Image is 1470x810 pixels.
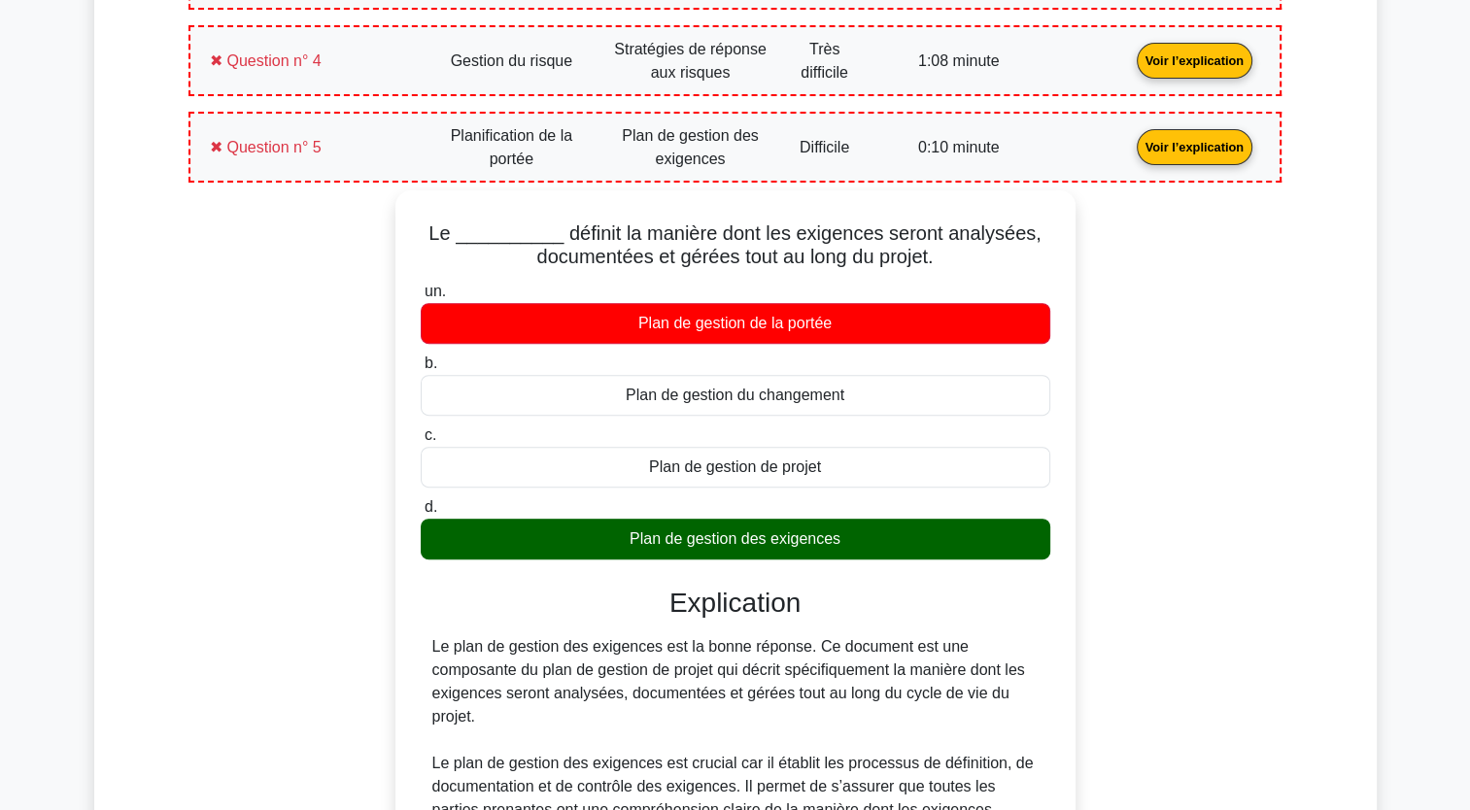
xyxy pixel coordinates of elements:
h3: Explication [432,587,1039,620]
div: Plan de gestion de projet [421,447,1050,488]
div: Plan de gestion des exigences [421,519,1050,559]
span: c. [425,426,436,443]
h5: Le __________ définit la manière dont les exigences seront analysées, documentées et gérées tout ... [419,221,1052,268]
span: d. [425,498,437,515]
div: Plan de gestion de la portée [421,303,1050,344]
span: un. [425,283,446,299]
a: Voir l’explication [1129,51,1260,68]
span: b. [425,354,437,371]
div: Plan de gestion du changement [421,375,1050,416]
a: Voir l’explication [1129,138,1260,154]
